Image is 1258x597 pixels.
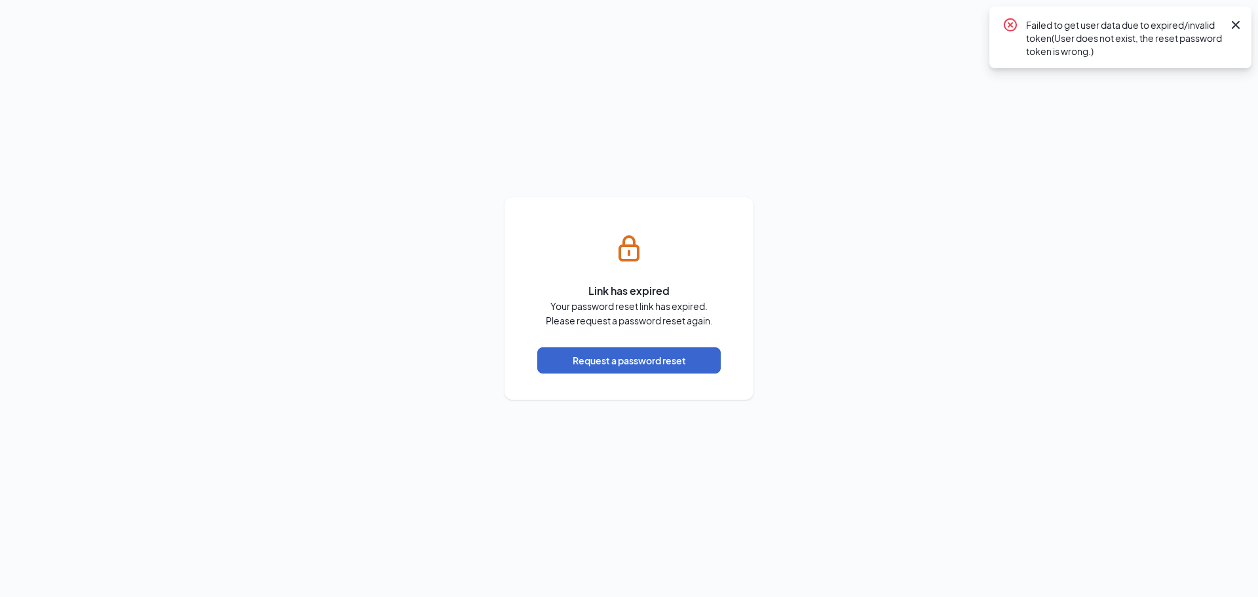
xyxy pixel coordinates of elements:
span: Link has expired [588,282,670,299]
button: Request a password reset [537,347,721,374]
svg: CrossCircle [1002,17,1018,33]
svg: Lock [613,233,645,264]
svg: Cross [1228,17,1244,33]
span: Please request a password reset again. [546,313,713,328]
span: Your password reset link has expired. [550,299,708,313]
div: Failed to get user data due to expired/invalid token(User does not exist, the reset password toke... [1026,17,1223,58]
